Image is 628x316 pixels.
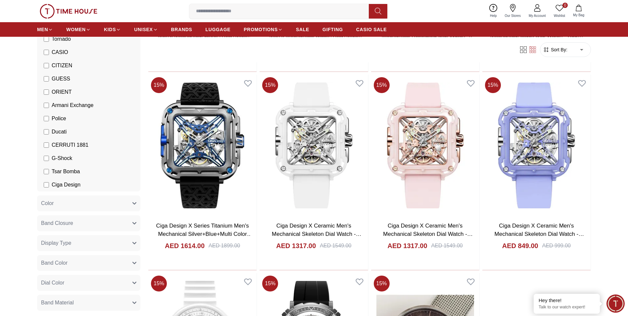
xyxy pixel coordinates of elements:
img: ... [40,4,97,19]
span: Our Stores [502,13,523,18]
a: Our Stores [501,3,525,20]
button: Band Color [37,255,140,271]
a: BRANDS [171,24,192,35]
a: Ciga Design X Ceramic Men's Mechanical Skeleton Dial Watch - X012-PR02-W5PK [383,223,473,246]
span: My Bag [570,13,587,18]
span: Band Closure [41,219,73,227]
button: Display Type [37,235,140,251]
input: GUESS [44,76,49,81]
a: MEN [37,24,53,35]
span: Tornado [52,35,71,43]
a: SALE [296,24,309,35]
a: Help [486,3,501,20]
span: 15 % [485,77,501,93]
a: Ciga Design X Series Titanium Men's Mechanical Silver+Blue+Multi Color Dial Watch - X021-TIBU-W25BK [156,223,253,246]
span: Ducati [52,128,67,136]
span: SALE [296,26,309,33]
span: UNISEX [134,26,153,33]
a: LUGGAGE [206,24,231,35]
span: WOMEN [66,26,86,33]
span: Ciga Design [52,181,80,189]
span: PROMOTIONS [244,26,278,33]
input: Police [44,116,49,121]
input: Tornado [44,36,49,42]
span: 0 [562,3,568,8]
button: Sort By: [543,46,567,53]
div: AED 999.00 [542,242,571,250]
img: Ciga Design X Ceramic Men's Mechanical Skeleton Dial Watch - X012-PR02-W5PK [371,75,479,216]
span: GIFTING [322,26,343,33]
img: Ciga Design X Ceramic Men's Mechanical Skeleton Dial Watch - X012-WS02-W5WH [260,75,368,216]
span: 15 % [262,276,278,291]
button: Band Closure [37,215,140,231]
span: 15 % [374,77,390,93]
span: 15 % [151,77,167,93]
span: CITIZEN [52,62,72,70]
span: Color [41,199,54,207]
span: CASIO [52,48,68,56]
a: Ciga Design X Ceramic Men's Mechanical Skeleton Dial Watch - X012-PP02-W5PL [495,223,584,246]
span: BRANDS [171,26,192,33]
a: 0Wishlist [550,3,569,20]
a: KIDS [104,24,121,35]
h4: AED 1317.00 [276,241,316,250]
a: PROMOTIONS [244,24,283,35]
span: 15 % [374,276,390,291]
a: WOMEN [66,24,91,35]
button: My Bag [569,3,588,19]
span: ORIENT [52,88,72,96]
h4: AED 1614.00 [165,241,205,250]
div: Chat Widget [606,294,625,313]
a: CASIO SALE [356,24,387,35]
span: My Account [526,13,549,18]
span: Police [52,115,66,123]
button: Dial Color [37,275,140,291]
span: MEN [37,26,48,33]
span: KIDS [104,26,116,33]
span: Band Color [41,259,68,267]
div: AED 1549.00 [320,242,351,250]
div: AED 1899.00 [209,242,240,250]
span: Wishlist [551,13,568,18]
a: GIFTING [322,24,343,35]
span: CERRUTI 1881 [52,141,88,149]
a: UNISEX [134,24,158,35]
input: Tsar Bomba [44,169,49,174]
span: LUGGAGE [206,26,231,33]
img: Ciga Design X Series Titanium Men's Mechanical Silver+Blue+Multi Color Dial Watch - X021-TIBU-W25BK [148,75,257,216]
input: Armani Exchange [44,103,49,108]
span: Band Material [41,299,74,307]
span: Armani Exchange [52,101,93,109]
span: Help [487,13,500,18]
span: GUESS [52,75,70,83]
input: ORIENT [44,89,49,95]
input: Ducati [44,129,49,134]
a: Ciga Design X Ceramic Men's Mechanical Skeleton Dial Watch - X012-WS02-W5WH [272,223,362,246]
input: CERRUTI 1881 [44,142,49,148]
span: CASIO SALE [356,26,387,33]
input: G-Shock [44,156,49,161]
span: 15 % [262,77,278,93]
span: Tsar Bomba [52,168,80,176]
div: Hey there! [539,297,595,304]
span: Dial Color [41,279,64,287]
span: Sort By: [550,46,567,53]
img: Ciga Design X Ceramic Men's Mechanical Skeleton Dial Watch - X012-PP02-W5PL [482,75,591,216]
button: Color [37,195,140,211]
h4: AED 849.00 [502,241,538,250]
span: Display Type [41,239,71,247]
div: AED 1549.00 [431,242,463,250]
input: CASIO [44,50,49,55]
span: 15 % [151,276,167,291]
p: Talk to our watch expert! [539,304,595,310]
input: Ciga Design [44,182,49,187]
button: Band Material [37,295,140,311]
span: G-Shock [52,154,72,162]
h4: AED 1317.00 [387,241,427,250]
input: CITIZEN [44,63,49,68]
